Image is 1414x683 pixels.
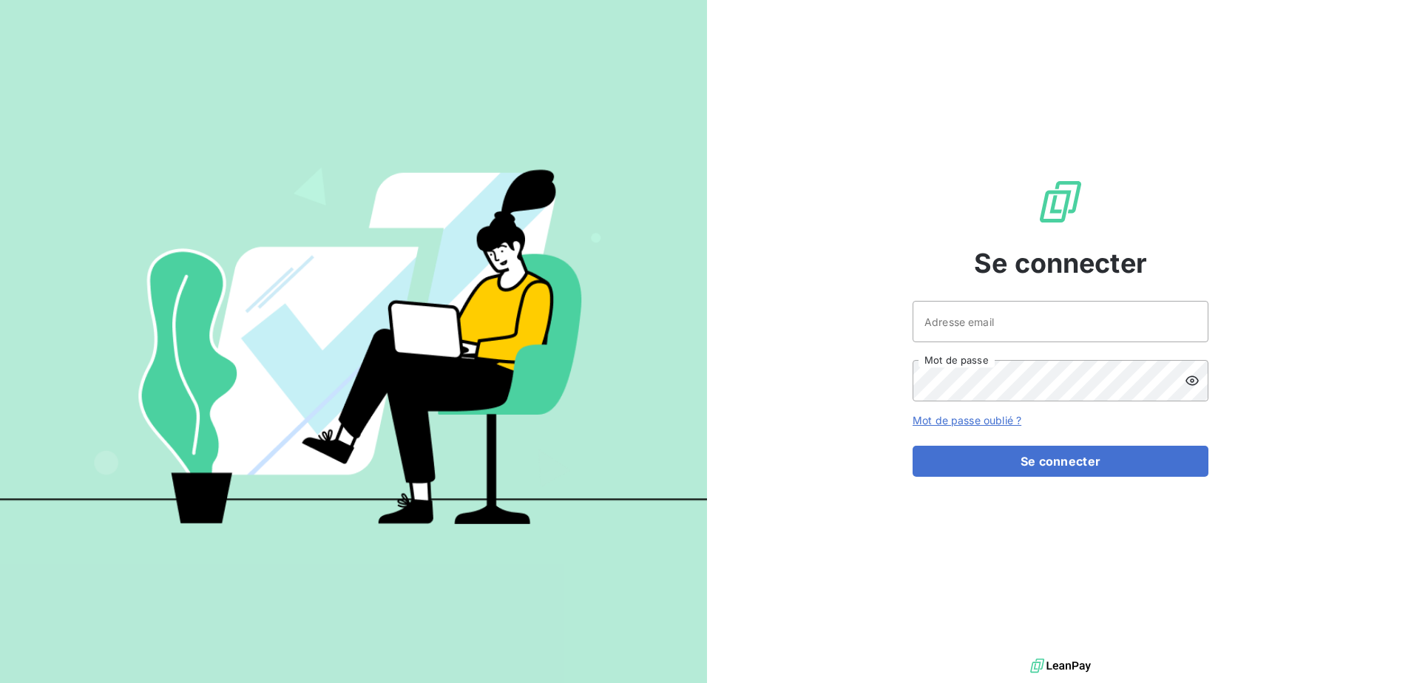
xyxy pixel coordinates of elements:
[913,301,1208,342] input: placeholder
[1037,178,1084,225] img: Logo LeanPay
[913,446,1208,477] button: Se connecter
[1030,655,1091,677] img: logo
[913,414,1021,427] a: Mot de passe oublié ?
[974,243,1147,283] span: Se connecter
